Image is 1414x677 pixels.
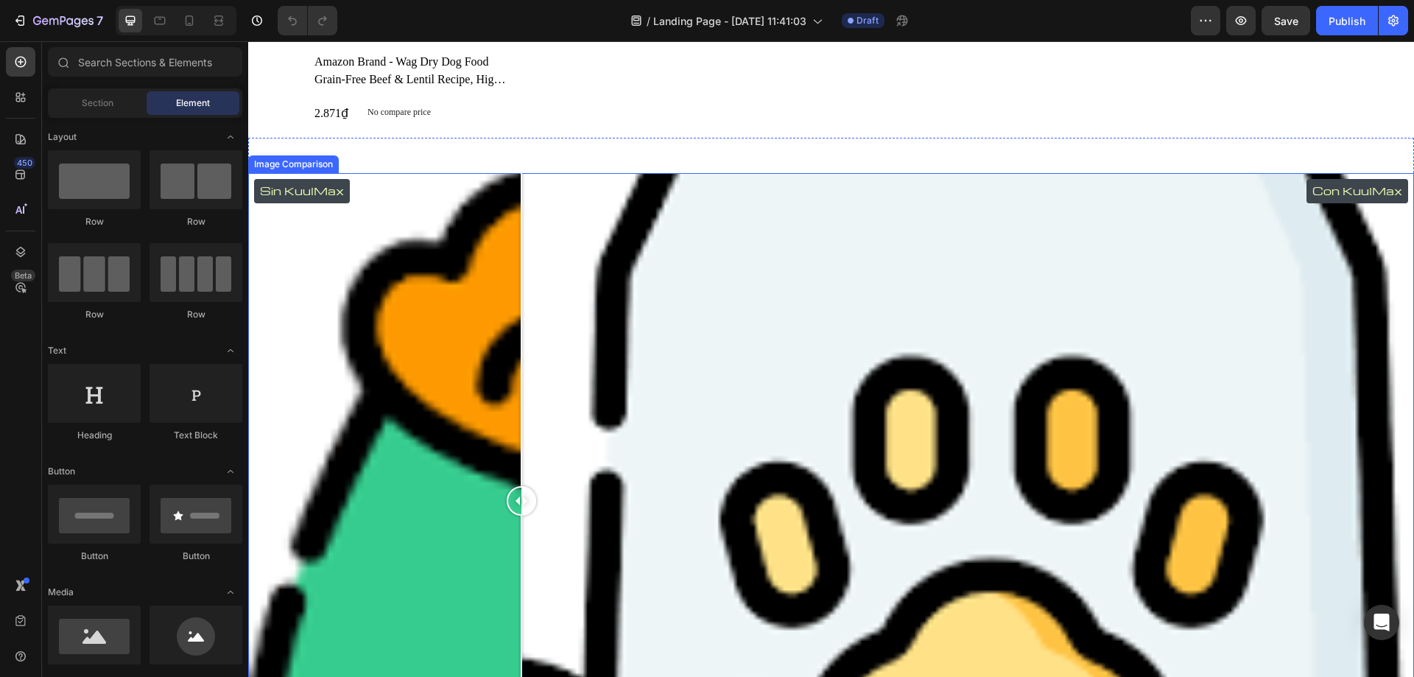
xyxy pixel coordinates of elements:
iframe: Design area [248,41,1414,677]
div: Button [48,550,141,563]
div: Row [48,215,141,228]
div: Image Comparison [3,116,88,130]
span: Toggle open [219,460,242,483]
p: 7 [96,12,103,29]
div: Button [150,550,242,563]
div: Row [150,308,242,321]
button: Publish [1316,6,1378,35]
span: Toggle open [219,339,242,362]
span: / [647,13,650,29]
input: Search Sections & Elements [48,47,242,77]
span: Media [48,586,74,599]
span: Element [176,97,210,110]
div: Row [150,215,242,228]
span: Draft [857,14,879,27]
span: Layout [48,130,77,144]
div: Heading [48,429,141,442]
span: Button [48,465,75,478]
button: 7 [6,6,110,35]
div: Row [48,308,141,321]
span: Save [1274,15,1298,27]
span: Toggle open [219,125,242,149]
span: Toggle open [219,580,242,604]
span: Section [82,97,113,110]
div: Con KuulMax [1058,138,1160,162]
div: 450 [14,157,35,169]
span: Text [48,344,66,357]
div: Publish [1329,13,1365,29]
span: Landing Page - [DATE] 11:41:03 [653,13,806,29]
button: Save [1262,6,1310,35]
div: Open Intercom Messenger [1364,605,1399,640]
div: Undo/Redo [278,6,337,35]
div: Beta [11,270,35,281]
div: Text Block [150,429,242,442]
